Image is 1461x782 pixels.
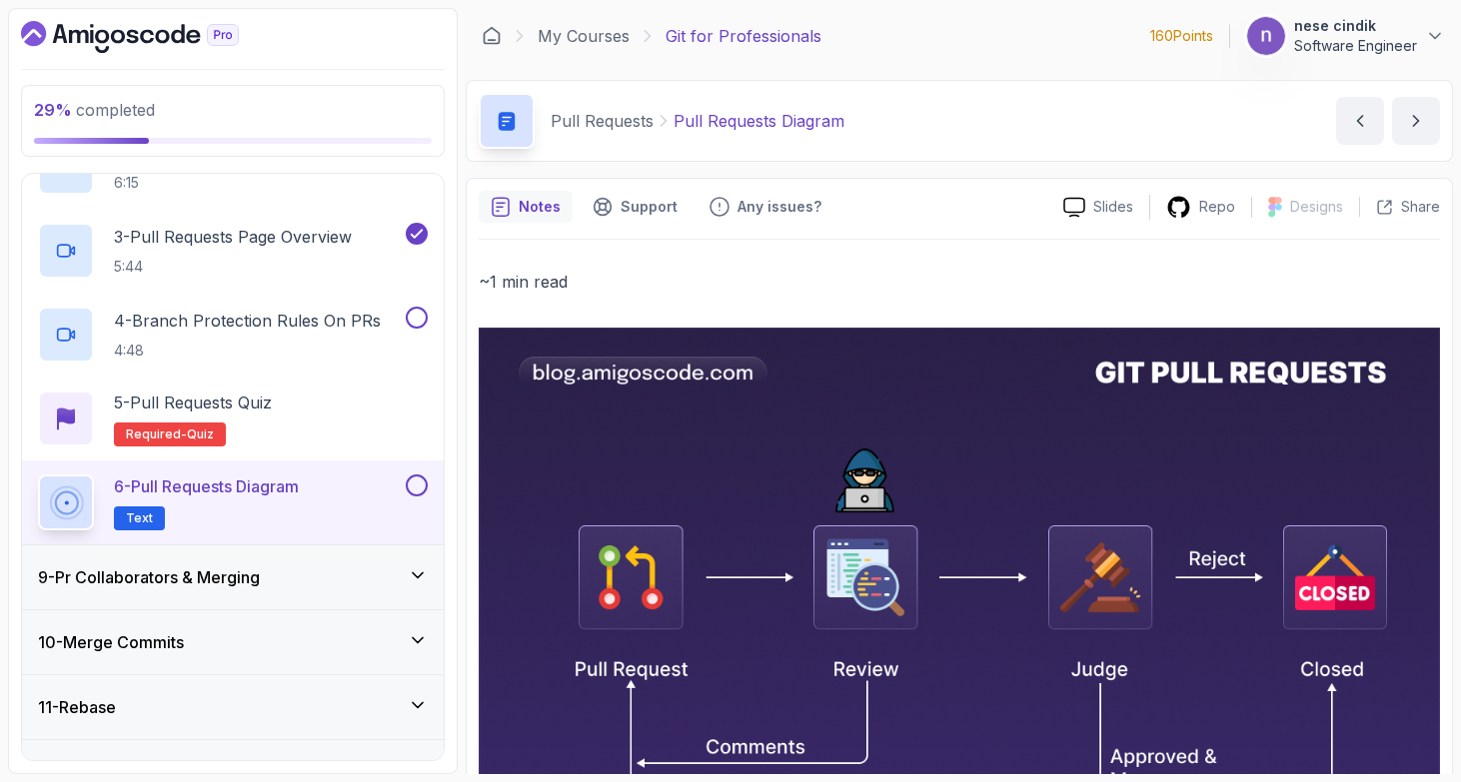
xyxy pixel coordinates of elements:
p: Slides [1093,197,1133,217]
p: 160 Points [1150,26,1213,46]
p: Software Engineer [1294,36,1417,56]
button: user profile imagenese cindikSoftware Engineer [1246,16,1445,56]
button: 10-Merge Commits [22,610,444,674]
p: Any issues? [737,197,821,217]
p: Share [1401,197,1440,217]
button: Support button [581,191,690,223]
a: Repo [1150,195,1251,220]
p: 3 - Pull Requests Page Overview [114,225,352,249]
p: Git for Professionals [666,24,821,48]
p: 4:48 [114,341,381,361]
p: 6:15 [114,173,343,193]
span: Required- [126,426,187,442]
p: ~1 min read [479,268,1440,296]
span: quiz [187,426,214,442]
button: next content [1392,97,1440,145]
h3: 11 - Rebase [38,695,116,719]
span: completed [34,100,155,120]
p: 4 - Branch Protection Rules On PRs [114,309,381,333]
button: 3-Pull Requests Page Overview5:44 [38,223,428,279]
button: 11-Rebase [22,675,444,739]
a: Dashboard [482,26,502,46]
p: 5:44 [114,257,352,277]
img: user profile image [1247,17,1285,55]
p: Designs [1290,197,1343,217]
button: 9-Pr Collaborators & Merging [22,545,444,609]
p: nese cindik [1294,16,1417,36]
p: Pull Requests [551,109,654,133]
p: Support [621,197,678,217]
span: Text [126,510,153,526]
a: Dashboard [21,21,285,53]
button: previous content [1336,97,1384,145]
button: 4-Branch Protection Rules On PRs4:48 [38,307,428,363]
a: Slides [1047,197,1149,218]
p: Notes [519,197,561,217]
p: 5 - Pull Requests Quiz [114,391,272,414]
button: Share [1359,197,1440,217]
a: My Courses [538,24,630,48]
button: notes button [479,191,573,223]
button: 6-Pull Requests DiagramText [38,474,428,530]
button: 5-Pull Requests QuizRequired-quiz [38,391,428,446]
h3: 9 - Pr Collaborators & Merging [38,565,260,589]
span: 29 % [34,100,72,120]
button: Feedback button [698,191,833,223]
p: 6 - Pull Requests Diagram [114,474,299,498]
p: Repo [1199,197,1235,217]
h3: 10 - Merge Commits [38,630,184,654]
p: Pull Requests Diagram [674,109,844,133]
